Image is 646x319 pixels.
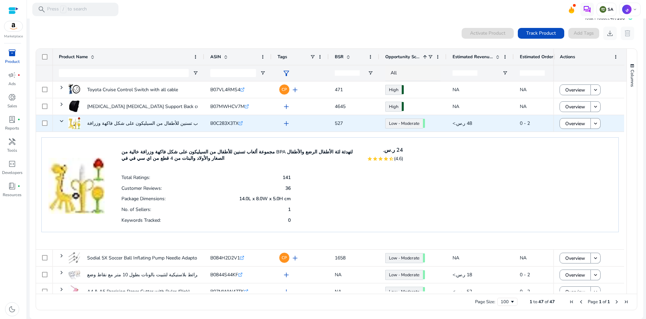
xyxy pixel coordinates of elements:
button: Open Filter Menu [368,70,373,76]
button: Open Filter Menu [193,70,198,76]
button: Open Filter Menu [260,70,265,76]
p: 1 [288,206,291,213]
span: Actions [560,54,575,60]
span: donut_small [8,93,16,101]
span: B07MWW47TK [210,288,244,295]
span: Opportunity Score [385,54,420,60]
p: Marketplace [4,34,23,39]
span: lab_profile [8,115,16,123]
span: 527 [335,120,343,127]
span: Overview [565,268,585,282]
p: مجموعة ألعاب تسنين للأطفال من السيليكون على شكل فاكهة وزرافة خالية من BPA لتهدئة لثة الأطفال الرض... [121,149,359,162]
p: Customer Reviews: [121,185,162,191]
span: <‏52 ر.س.‏ [453,288,472,295]
span: dark_mode [8,305,16,313]
span: 1 [530,299,532,305]
span: Estimated Orders/Day [520,54,560,60]
span: NA [335,272,342,278]
span: Overview [565,285,585,299]
span: NA [453,255,459,261]
button: download [603,27,617,40]
div: 100 [501,299,510,305]
p: Press to search [47,6,87,13]
span: / [60,6,66,13]
p: Total Ratings: [121,174,150,181]
button: Open Filter Menu [502,70,508,76]
span: fiber_manual_record [17,118,20,121]
p: 141 [283,174,291,181]
a: High [385,85,402,95]
span: add [282,271,290,279]
span: NA [520,255,527,261]
span: 47 [538,299,544,305]
div: Next Page [614,299,619,305]
p: Resources [3,192,22,198]
span: inventory_2 [8,49,16,57]
mat-icon: keyboard_arrow_down [593,272,599,278]
mat-icon: star [367,156,372,162]
span: 76.42 [402,102,404,111]
span: book_4 [8,182,16,190]
span: 51.19 [423,287,425,296]
p: ي [622,5,632,14]
span: 1 [599,299,602,305]
p: Keywords Tracked: [121,217,161,223]
span: 76.00 [402,85,404,94]
img: 41rv4Fyl7rL._AC_US40_.jpg [48,144,105,214]
span: CP [282,256,287,260]
span: Overview [565,117,585,131]
div: Previous Page [578,299,584,305]
span: NA [520,103,527,110]
span: search [38,5,46,13]
span: NA [520,86,527,93]
p: [MEDICAL_DATA] [MEDICAL_DATA] Support Back cushion With 3D Mesh Cover Balanced... [87,100,280,113]
mat-icon: star [383,156,389,162]
p: A4 & A5 Precision Paper Cutter with Ruler (Pink) [87,285,190,298]
span: ASIN [210,54,221,60]
div: Page Size [497,298,517,306]
span: Overview [565,83,585,97]
p: Developers [2,170,23,176]
span: Page [588,299,598,305]
p: 36 [285,185,291,191]
a: Low - Moderate [385,287,423,297]
span: Tags [278,54,287,60]
span: add [282,119,290,128]
span: B07MWHCV7M [210,103,245,110]
span: <‏48 ر.س.‏ [453,120,472,127]
span: Track Product [526,30,556,37]
span: add [282,103,290,111]
button: Overview [560,118,591,129]
div: First Page [569,299,574,305]
p: Package Dimensions: [121,196,166,202]
button: Track Product [518,28,564,39]
span: code_blocks [8,160,16,168]
img: 41bynnzQ+bL._AC_US40_.jpg [68,285,80,297]
input: ASIN Filter Input [210,69,256,77]
p: مجموعة ألعاب تسنين للأطفال من السيليكون على شكل فاكهة وزرافة... [87,116,225,130]
img: sa.svg [600,6,606,13]
span: of [545,299,548,305]
span: 471 [335,86,343,93]
img: 31TEIibi00L._AC_US40_.jpg [68,100,80,112]
span: B084H2D2V1 [210,255,240,261]
p: Tools [7,147,17,153]
span: handyman [8,138,16,146]
span: add [291,254,299,262]
a: High [385,102,402,112]
span: B0844S44KF [210,272,238,278]
span: CP [282,87,287,92]
img: 41+F28zJmiL._AC_US40_.jpg [68,252,80,264]
span: NA [453,86,459,93]
mat-icon: star [372,156,378,162]
span: 56.28 [423,253,425,262]
p: Sales [7,103,17,109]
p: بكرتا شرائط بلاستيكية لتثبيت بالونات بطول 10 متر مع نقاط وضع... [87,268,215,282]
span: NA [335,288,342,295]
span: Product Name [59,54,88,60]
p: Ads [8,81,16,87]
p: No. of Sellers: [121,206,151,213]
h4: ‏24 ر.س.‏ [367,147,403,153]
span: filter_alt [282,69,290,77]
span: B07VL4RMS4 [210,86,240,93]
